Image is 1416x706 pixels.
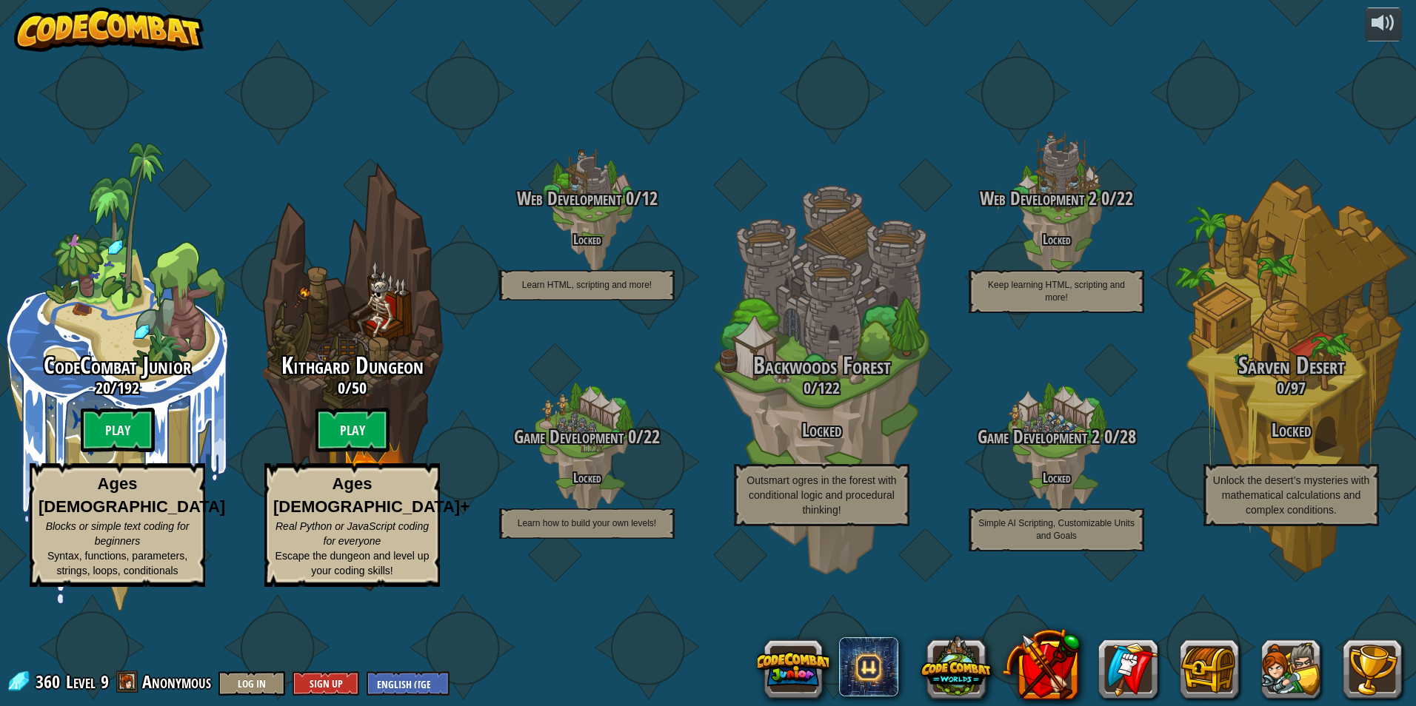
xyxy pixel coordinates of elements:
[804,377,811,399] span: 0
[1097,186,1109,211] span: 0
[218,671,285,696] button: Log In
[46,520,190,547] span: Blocks or simple text coding for beginners
[44,349,191,381] span: CodeCombat Junior
[66,670,96,694] span: Level
[275,550,430,576] span: Escape the dungeon and level up your coding skills!
[338,377,345,399] span: 0
[235,379,470,397] h3: /
[621,186,634,211] span: 0
[514,424,624,449] span: Game Development
[1365,7,1402,42] button: Adjust volume
[978,424,1100,449] span: Game Development 2
[704,379,939,397] h3: /
[36,670,64,693] span: 360
[39,474,225,516] strong: Ages [DEMOGRAPHIC_DATA]
[315,408,390,452] btn: Play
[96,377,110,399] span: 20
[641,186,658,211] span: 12
[753,349,891,381] span: Backwoods Forest
[293,671,359,696] button: Sign Up
[978,518,1135,541] span: Simple AI Scripting, Customizable Units and Goals
[704,420,939,440] h3: Locked
[470,189,704,209] h3: /
[988,280,1125,303] span: Keep learning HTML, scripting and more!
[14,7,204,52] img: CodeCombat - Learn how to code by playing a game
[644,424,660,449] span: 22
[517,186,621,211] span: Web Development
[352,377,367,399] span: 50
[747,474,896,516] span: Outsmart ogres in the forest with conditional logic and procedural thinking!
[1174,379,1409,397] h3: /
[1277,377,1284,399] span: 0
[1213,474,1369,516] span: Unlock the desert’s mysteries with mathematical calculations and complex conditions.
[1100,424,1112,449] span: 0
[522,280,652,290] span: Learn HTML, scripting and more!
[939,471,1174,485] h4: Locked
[81,408,155,452] btn: Play
[275,520,429,547] span: Real Python or JavaScript coding for everyone
[939,232,1174,246] h4: Locked
[1120,424,1136,449] span: 28
[470,232,704,246] h4: Locked
[818,377,840,399] span: 122
[273,474,470,516] strong: Ages [DEMOGRAPHIC_DATA]+
[235,142,470,611] div: Complete previous world to unlock
[1238,349,1345,381] span: Sarven Desert
[1117,186,1133,211] span: 22
[281,349,424,381] span: Kithgard Dungeon
[101,670,109,693] span: 9
[518,518,656,528] span: Learn how to build your own levels!
[1174,420,1409,440] h3: Locked
[142,670,211,693] span: Anonymous
[47,550,187,576] span: Syntax, functions, parameters, strings, loops, conditionals
[470,427,704,447] h3: /
[939,189,1174,209] h3: /
[117,377,139,399] span: 192
[939,427,1174,447] h3: /
[1291,377,1306,399] span: 97
[470,471,704,485] h4: Locked
[624,424,636,449] span: 0
[980,186,1097,211] span: Web Development 2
